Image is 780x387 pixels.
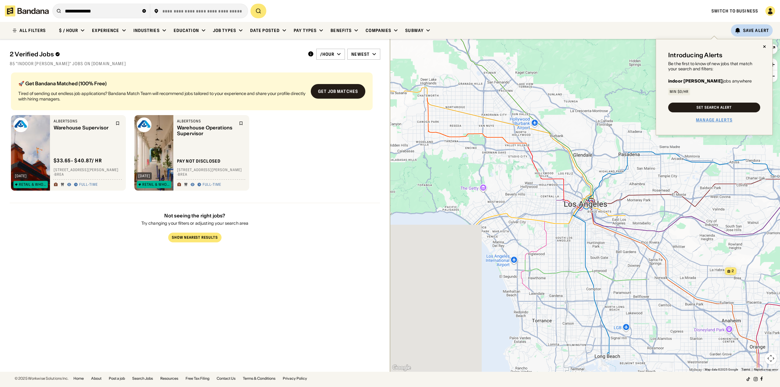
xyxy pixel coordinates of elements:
[109,377,125,380] a: Post a job
[668,51,723,59] div: Introducing Alerts
[743,28,769,33] div: Save Alert
[5,5,49,16] img: Bandana logotype
[19,28,46,33] div: ALL FILTERS
[320,51,335,57] div: /hour
[351,51,370,57] div: Newest
[15,174,27,178] div: [DATE]
[54,167,122,177] div: [STREET_ADDRESS][PERSON_NAME] · Brea
[217,377,236,380] a: Contact Us
[742,368,750,371] a: Terms (opens in new tab)
[132,377,153,380] a: Search Jobs
[177,119,235,124] div: Albertsons
[177,125,235,136] div: Warehouse Operations Supervisor
[392,364,412,372] a: Open this area in Google Maps (opens a new window)
[668,61,760,72] div: Be the first to know of new jobs that match your search and filters:
[711,8,758,14] a: Switch to Business
[160,377,178,380] a: Resources
[13,118,28,132] img: Albertsons logo
[10,70,380,372] div: grid
[765,352,777,364] button: Map camera controls
[18,81,306,86] div: 🚀 Get Bandana Matched (100% Free)
[250,28,280,33] div: Date Posted
[405,28,424,33] div: Subway
[10,61,380,66] div: 85 "indoor [PERSON_NAME]" jobs on [DOMAIN_NAME]
[331,28,352,33] div: Benefits
[283,377,307,380] a: Privacy Policy
[79,182,98,187] div: Full-time
[203,182,221,187] div: Full-time
[172,236,218,240] div: Show Nearest Results
[705,368,738,371] span: Map data ©2025 Google
[10,51,303,58] div: 2 Verified Jobs
[366,28,391,33] div: Companies
[141,221,249,226] div: Try changing your filters or adjusting your search area
[186,377,209,380] a: Free Tax Filing
[670,90,689,93] div: Min $0/hr
[91,377,101,380] a: About
[138,174,150,178] div: [DATE]
[243,377,275,380] a: Terms & Conditions
[177,158,221,164] div: Pay not disclosed
[392,364,412,372] img: Google
[318,89,358,93] div: Get job matches
[668,79,752,83] div: jobs anywhere
[59,28,78,33] div: $ / hour
[15,377,69,380] div: © 2025 Workwise Solutions Inc.
[54,125,112,131] div: Warehouse Supervisor
[732,269,734,274] span: 2
[73,377,84,380] a: Home
[177,167,246,177] div: [STREET_ADDRESS][PERSON_NAME] · Brea
[137,118,151,132] img: Albertsons logo
[668,78,723,84] b: indoor [PERSON_NAME]
[697,106,732,109] div: Set Search Alert
[213,28,236,33] div: Job Types
[19,183,46,186] div: Retail & Wholesale
[18,91,306,102] div: Tired of sending out endless job applications? Bandana Match Team will recommend jobs tailored to...
[754,368,778,371] a: Report a map error
[174,28,199,33] div: Education
[141,213,249,219] div: Not seeing the right jobs?
[696,117,732,123] a: Manage Alerts
[142,183,170,186] div: Retail & Wholesale
[294,28,317,33] div: Pay Types
[133,28,160,33] div: Industries
[54,157,102,164] div: $ 33.65 - $40.87 / hr
[92,28,119,33] div: Experience
[54,119,112,124] div: Albertsons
